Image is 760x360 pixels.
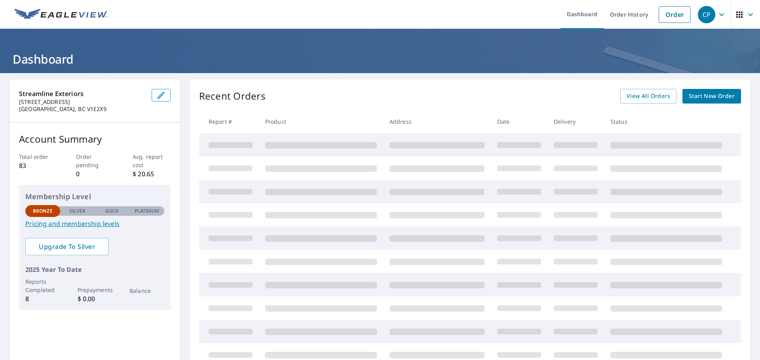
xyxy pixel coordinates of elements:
[129,286,164,295] p: Balance
[78,286,112,294] p: Prepayments
[659,6,691,23] a: Order
[135,207,160,215] p: Platinum
[682,89,741,104] a: Start New Order
[199,110,259,133] th: Report #
[19,153,57,161] p: Total order
[19,89,145,98] p: Streamline Exteriors
[383,110,491,133] th: Address
[698,6,715,23] div: CP
[19,106,145,113] p: [GEOGRAPHIC_DATA], BC V1E2X9
[259,110,383,133] th: Product
[491,110,547,133] th: Date
[133,169,171,179] p: $ 20.65
[105,207,119,215] p: Gold
[19,98,145,106] p: [STREET_ADDRESS]
[76,153,114,169] p: Order pending
[627,91,670,101] span: View All Orders
[76,169,114,179] p: 0
[9,51,750,67] h1: Dashboard
[69,207,86,215] p: Silver
[33,207,53,215] p: Bronze
[25,219,164,228] a: Pricing and membership levels
[14,9,108,21] img: EV Logo
[689,91,735,101] span: Start New Order
[78,294,112,303] p: $ 0.00
[25,238,108,255] a: Upgrade To Silver
[547,110,604,133] th: Delivery
[620,89,676,104] a: View All Orders
[25,277,60,294] p: Reports Completed
[25,265,164,274] p: 2025 Year To Date
[19,132,171,146] p: Account Summary
[199,89,266,104] p: Recent Orders
[19,161,57,170] p: 83
[32,242,102,251] span: Upgrade To Silver
[133,153,171,169] p: Avg. report cost
[25,294,60,303] p: 8
[25,191,164,202] p: Membership Level
[604,110,728,133] th: Status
